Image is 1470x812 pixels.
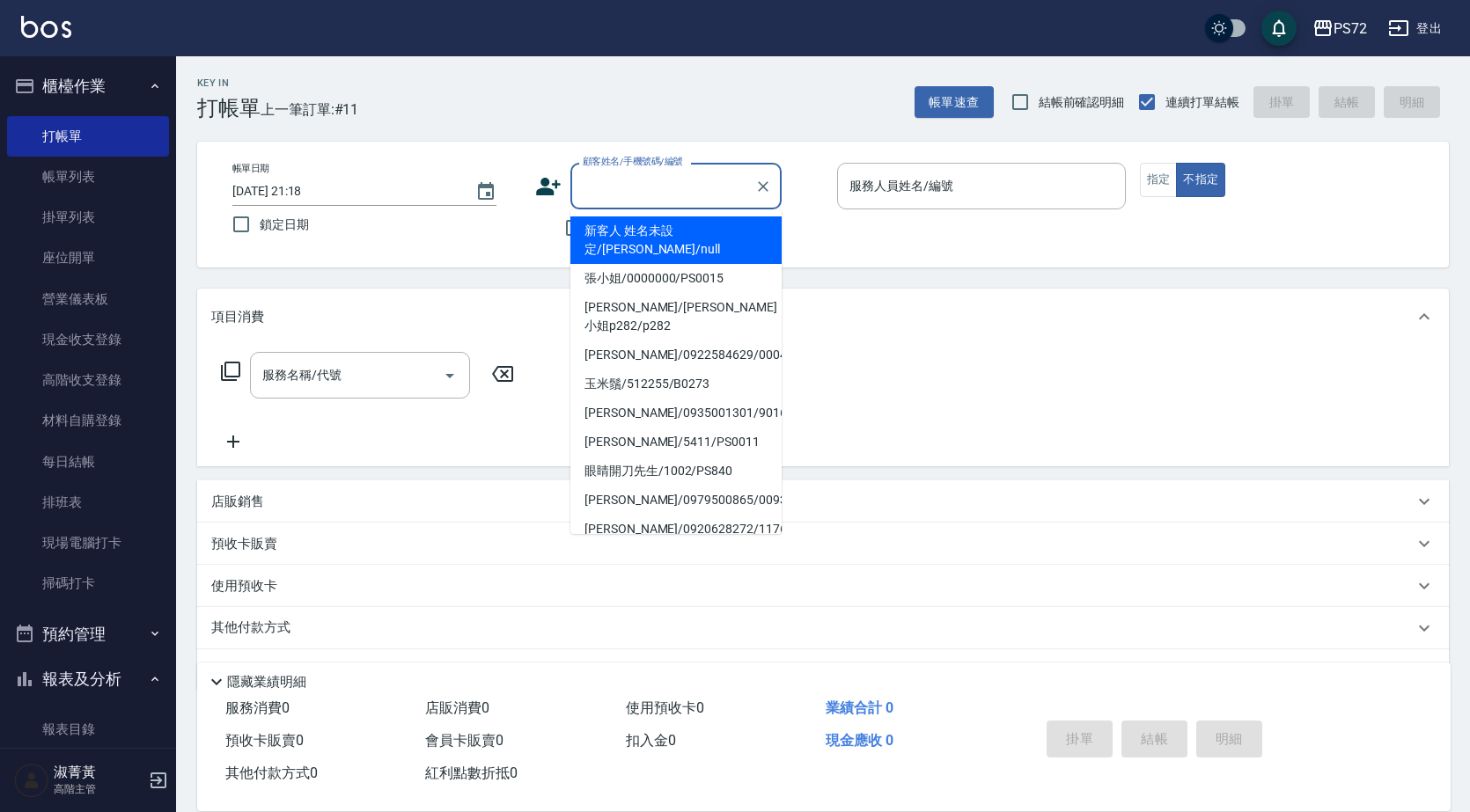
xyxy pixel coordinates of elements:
span: 店販消費 0 [425,699,489,716]
button: Choose date, selected date is 2025-09-12 [465,171,507,213]
button: 櫃檯作業 [7,63,169,109]
span: 上一筆訂單:#11 [261,99,359,121]
div: 預收卡販賣 [197,523,1449,565]
a: 座位開單 [7,238,169,278]
label: 顧客姓名/手機號碼/編號 [583,155,683,168]
button: 報表及分析 [7,656,169,702]
div: 其他付款方式 [197,607,1449,649]
a: 打帳單 [7,116,169,157]
a: 帳單列表 [7,157,169,197]
span: 服務消費 0 [225,699,290,716]
a: 營業儀表板 [7,279,169,319]
div: 店販銷售 [197,480,1449,523]
p: 項目消費 [211,308,264,326]
h3: 打帳單 [197,96,261,121]
div: 項目消費 [197,289,1449,345]
input: YYYY/MM/DD hh:mm [232,177,458,206]
li: [PERSON_NAME]/5411/PS0011 [570,428,782,457]
a: 材料自購登錄 [7,400,169,441]
a: 每日結帳 [7,442,169,482]
a: 現場電腦打卡 [7,523,169,563]
a: 排班表 [7,482,169,523]
li: 新客人 姓名未設定/[PERSON_NAME]/null [570,216,782,264]
li: 張小姐/0000000/PS0015 [570,264,782,293]
a: 高階收支登錄 [7,360,169,400]
p: 備註及來源 [211,662,277,680]
p: 使用預收卡 [211,577,277,596]
li: [PERSON_NAME]/0922584629/0004 [570,340,782,369]
button: 預約管理 [7,611,169,657]
img: Person [14,763,49,798]
button: 指定 [1140,163,1178,197]
li: [PERSON_NAME]/[PERSON_NAME]小姐p282/p282 [570,293,782,340]
p: 其他付款方式 [211,618,299,638]
span: 業績合計 0 [826,699,893,716]
button: Open [436,362,464,390]
button: 不指定 [1176,163,1225,197]
span: 紅利點數折抵 0 [425,764,518,781]
span: 結帳前確認明細 [1039,93,1125,112]
button: PS72 [1305,11,1374,47]
span: 鎖定日期 [260,216,309,234]
span: 使用預收卡 0 [626,699,704,716]
span: 預收卡販賣 0 [225,732,304,749]
p: 預收卡販賣 [211,535,277,553]
li: [PERSON_NAME]/0920628272/1176 [570,515,782,544]
button: 帳單速查 [915,86,994,119]
button: save [1261,11,1297,46]
a: 現金收支登錄 [7,319,169,360]
div: 使用預收卡 [197,565,1449,607]
p: 店販銷售 [211,493,264,511]
button: 登出 [1381,12,1449,45]
li: 眼睛開刀先生/1002/PS840 [570,457,782,486]
div: 備註及來源 [197,649,1449,691]
label: 帳單日期 [232,162,269,175]
p: 隱藏業績明細 [227,673,306,691]
span: 現金應收 0 [826,732,893,749]
h5: 淑菁黃 [54,764,143,781]
span: 扣入金 0 [626,732,676,749]
img: Logo [21,16,71,38]
a: 報表目錄 [7,709,169,750]
a: 掛單列表 [7,197,169,238]
span: 會員卡販賣 0 [425,732,503,749]
span: 其他付款方式 0 [225,764,318,781]
button: Clear [751,174,775,199]
div: PS72 [1334,18,1367,40]
p: 高階主管 [54,781,143,797]
span: 連續打單結帳 [1165,93,1239,112]
h2: Key In [197,77,261,89]
a: 掃碼打卡 [7,563,169,604]
li: [PERSON_NAME]/0935001301/9016 [570,399,782,428]
li: [PERSON_NAME]/0979500865/0093 [570,486,782,515]
li: 玉米鬚/512255/B0273 [570,369,782,399]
